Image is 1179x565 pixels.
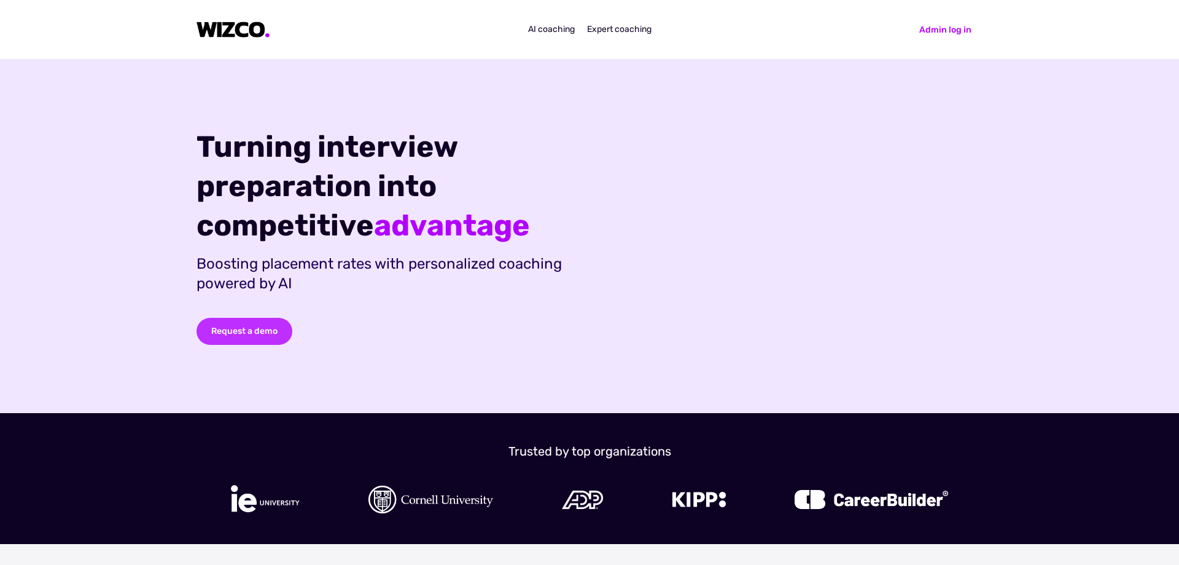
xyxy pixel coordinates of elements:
img: logo [562,491,603,509]
span: advantage [374,208,530,243]
div: Admin log in [919,23,971,36]
img: logo [196,22,270,38]
img: logo [368,486,493,514]
div: Trusted by top organizations [196,443,982,460]
span: Expert coaching [587,24,652,34]
div: Boosting placement rates with personalized coaching powered by AI [196,254,565,293]
img: logo [795,490,948,509]
div: Request a demo [196,318,292,345]
span: AI coaching [528,24,575,34]
img: logo [672,492,726,507]
img: logo [231,484,300,515]
div: Turning interview preparation into competitive [196,127,565,245]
